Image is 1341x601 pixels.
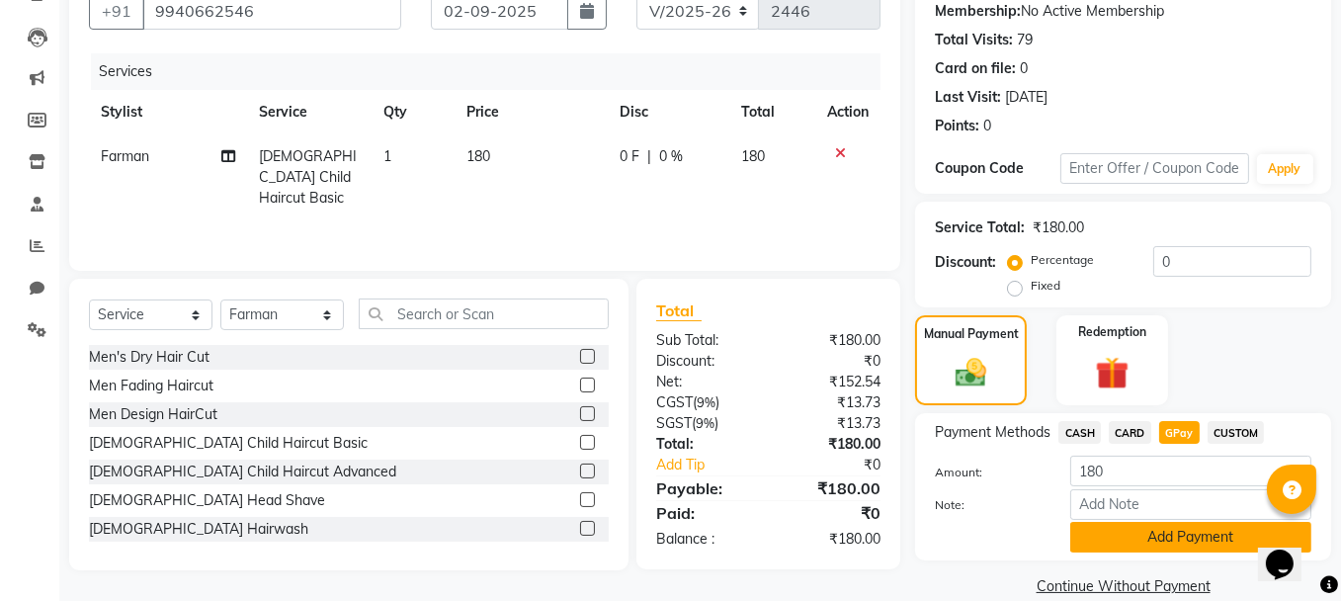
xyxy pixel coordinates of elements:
[89,462,396,482] div: [DEMOGRAPHIC_DATA] Child Haircut Advanced
[455,90,608,134] th: Price
[1085,353,1138,394] img: _gift.svg
[641,413,769,434] div: ( )
[641,351,769,372] div: Discount:
[383,147,391,165] span: 1
[769,413,896,434] div: ₹13.73
[935,252,996,273] div: Discount:
[656,300,702,321] span: Total
[89,433,368,454] div: [DEMOGRAPHIC_DATA] Child Haircut Basic
[1078,323,1146,341] label: Redemption
[1159,421,1200,444] span: GPay
[924,325,1019,343] label: Manual Payment
[920,496,1055,514] label: Note:
[769,372,896,392] div: ₹152.54
[1257,154,1313,184] button: Apply
[697,394,715,410] span: 9%
[1005,87,1048,108] div: [DATE]
[89,347,210,368] div: Men's Dry Hair Cut
[935,116,979,136] div: Points:
[89,519,308,540] div: [DEMOGRAPHIC_DATA] Hairwash
[641,501,769,525] div: Paid:
[946,355,996,391] img: _cash.svg
[656,393,693,411] span: CGST
[659,146,683,167] span: 0 %
[935,58,1016,79] div: Card on file:
[919,576,1327,597] a: Continue Without Payment
[1031,251,1094,269] label: Percentage
[647,146,651,167] span: |
[983,116,991,136] div: 0
[1033,217,1084,238] div: ₹180.00
[935,1,1021,22] div: Membership:
[641,455,790,475] a: Add Tip
[1031,277,1060,295] label: Fixed
[641,434,769,455] div: Total:
[1058,421,1101,444] span: CASH
[466,147,490,165] span: 180
[920,464,1055,481] label: Amount:
[790,455,895,475] div: ₹0
[359,299,609,329] input: Search or Scan
[89,490,325,511] div: [DEMOGRAPHIC_DATA] Head Shave
[620,146,639,167] span: 0 F
[1208,421,1265,444] span: CUSTOM
[769,529,896,550] div: ₹180.00
[935,87,1001,108] div: Last Visit:
[89,376,213,396] div: Men Fading Haircut
[769,351,896,372] div: ₹0
[1109,421,1151,444] span: CARD
[1258,522,1321,581] iframe: chat widget
[89,90,247,134] th: Stylist
[935,422,1050,443] span: Payment Methods
[641,372,769,392] div: Net:
[935,217,1025,238] div: Service Total:
[815,90,880,134] th: Action
[769,330,896,351] div: ₹180.00
[935,1,1311,22] div: No Active Membership
[1070,522,1311,553] button: Add Payment
[769,392,896,413] div: ₹13.73
[247,90,372,134] th: Service
[608,90,729,134] th: Disc
[741,147,765,165] span: 180
[89,404,217,425] div: Men Design HairCut
[696,415,714,431] span: 9%
[101,147,149,165] span: Farman
[769,434,896,455] div: ₹180.00
[641,392,769,413] div: ( )
[935,158,1060,179] div: Coupon Code
[641,529,769,550] div: Balance :
[1020,58,1028,79] div: 0
[1017,30,1033,50] div: 79
[656,414,692,432] span: SGST
[372,90,455,134] th: Qty
[259,147,357,207] span: [DEMOGRAPHIC_DATA] Child Haircut Basic
[641,476,769,500] div: Payable:
[729,90,815,134] th: Total
[1070,489,1311,520] input: Add Note
[769,476,896,500] div: ₹180.00
[1070,456,1311,486] input: Amount
[1060,153,1248,184] input: Enter Offer / Coupon Code
[91,53,895,90] div: Services
[769,501,896,525] div: ₹0
[935,30,1013,50] div: Total Visits:
[641,330,769,351] div: Sub Total:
